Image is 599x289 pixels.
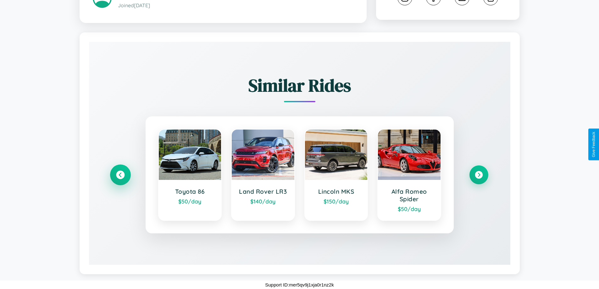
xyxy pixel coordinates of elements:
[238,188,288,195] h3: Land Rover LR3
[311,188,361,195] h3: Lincoln MKS
[384,188,434,203] h3: Alfa Romeo Spider
[118,1,353,10] p: Joined [DATE]
[238,198,288,205] div: $ 140 /day
[165,188,215,195] h3: Toyota 86
[265,281,334,289] p: Support ID: mer5qv9j1xja0r1nz2k
[111,73,488,97] h2: Similar Rides
[591,132,596,157] div: Give Feedback
[377,129,441,221] a: Alfa Romeo Spider$50/day
[165,198,215,205] div: $ 50 /day
[311,198,361,205] div: $ 150 /day
[384,205,434,212] div: $ 50 /day
[304,129,368,221] a: Lincoln MKS$150/day
[158,129,222,221] a: Toyota 86$50/day
[231,129,295,221] a: Land Rover LR3$140/day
